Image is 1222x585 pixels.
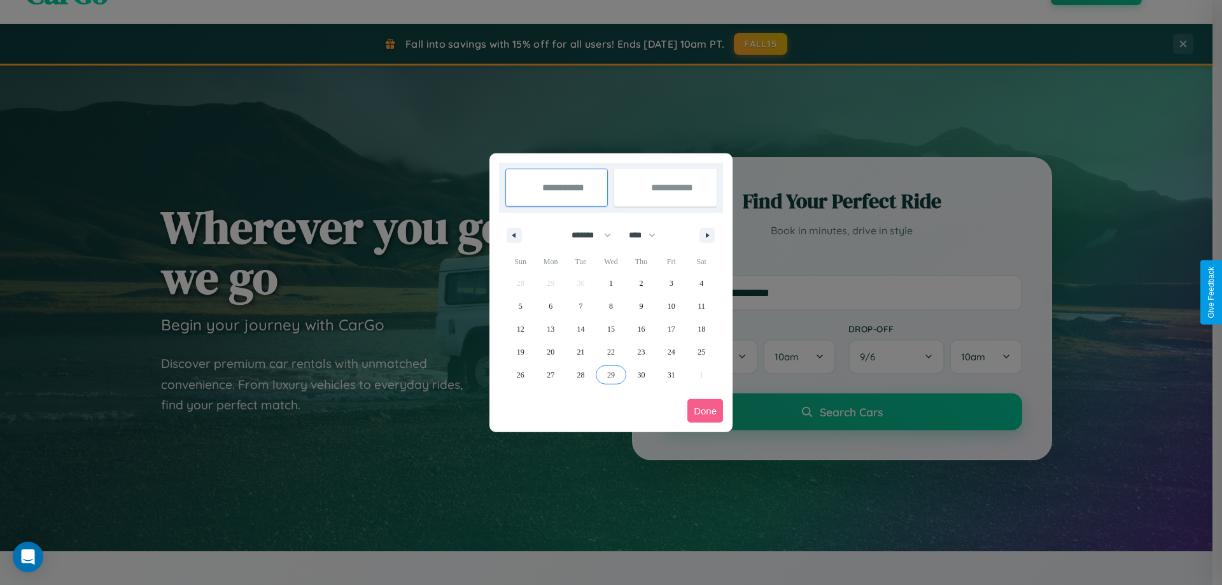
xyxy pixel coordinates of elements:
[566,363,596,386] button: 28
[656,363,686,386] button: 31
[607,341,615,363] span: 22
[687,399,723,423] button: Done
[505,251,535,272] span: Sun
[687,272,717,295] button: 4
[626,363,656,386] button: 30
[698,318,705,341] span: 18
[668,363,675,386] span: 31
[596,272,626,295] button: 1
[626,272,656,295] button: 2
[670,272,673,295] span: 3
[517,318,524,341] span: 12
[517,363,524,386] span: 26
[656,251,686,272] span: Fri
[535,341,565,363] button: 20
[505,295,535,318] button: 5
[535,251,565,272] span: Mon
[609,272,613,295] span: 1
[13,542,43,572] div: Open Intercom Messenger
[637,341,645,363] span: 23
[687,318,717,341] button: 18
[609,295,613,318] span: 8
[656,295,686,318] button: 10
[607,363,615,386] span: 29
[626,341,656,363] button: 23
[656,341,686,363] button: 24
[596,363,626,386] button: 29
[596,295,626,318] button: 8
[577,363,585,386] span: 28
[699,272,703,295] span: 4
[607,318,615,341] span: 15
[687,251,717,272] span: Sat
[596,318,626,341] button: 15
[505,341,535,363] button: 19
[505,318,535,341] button: 12
[579,295,583,318] span: 7
[656,272,686,295] button: 3
[547,341,554,363] span: 20
[1207,267,1216,318] div: Give Feedback
[566,318,596,341] button: 14
[639,272,643,295] span: 2
[566,251,596,272] span: Tue
[668,295,675,318] span: 10
[577,318,585,341] span: 14
[535,318,565,341] button: 13
[687,341,717,363] button: 25
[596,341,626,363] button: 22
[656,318,686,341] button: 17
[637,363,645,386] span: 30
[549,295,552,318] span: 6
[637,318,645,341] span: 16
[535,295,565,318] button: 6
[566,341,596,363] button: 21
[547,363,554,386] span: 27
[626,251,656,272] span: Thu
[639,295,643,318] span: 9
[596,251,626,272] span: Wed
[668,341,675,363] span: 24
[626,318,656,341] button: 16
[517,341,524,363] span: 19
[698,341,705,363] span: 25
[626,295,656,318] button: 9
[577,341,585,363] span: 21
[687,295,717,318] button: 11
[547,318,554,341] span: 13
[698,295,705,318] span: 11
[566,295,596,318] button: 7
[505,363,535,386] button: 26
[519,295,523,318] span: 5
[668,318,675,341] span: 17
[535,363,565,386] button: 27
